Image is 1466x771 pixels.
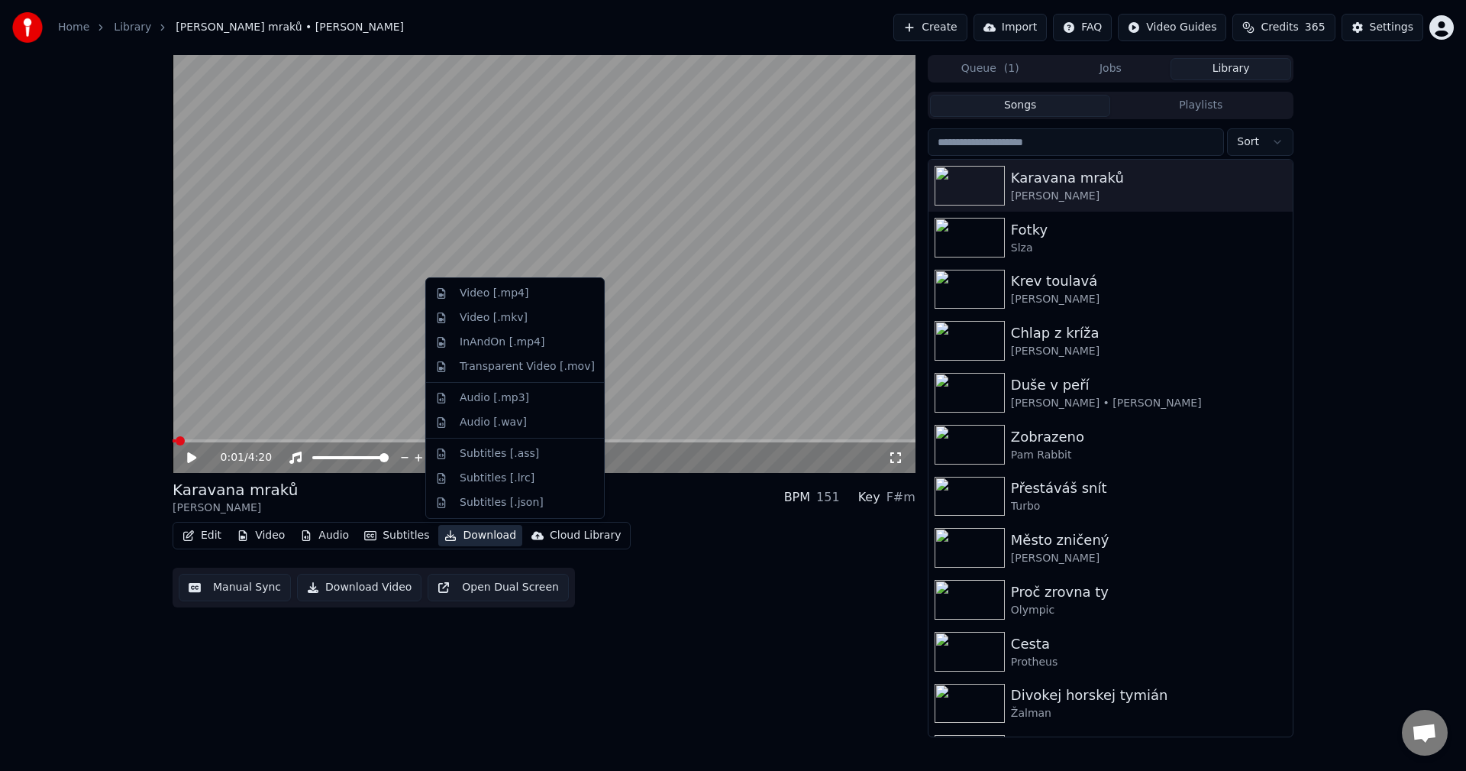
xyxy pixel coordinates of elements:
div: Otevřený chat [1402,710,1448,756]
button: Edit [176,525,228,546]
button: Video Guides [1118,14,1226,41]
div: Key [858,488,880,507]
button: Subtitles [358,525,435,546]
div: Audio [.mp3] [460,390,529,406]
span: Sort [1237,134,1259,150]
button: Songs [930,95,1111,117]
div: Duše v peří [1011,374,1287,396]
button: Manual Sync [179,574,291,601]
div: Settings [1370,20,1413,35]
div: Proč zrovna ty [1011,581,1287,603]
div: Karavana mraků [1011,167,1287,189]
a: Library [114,20,151,35]
div: [PERSON_NAME] [1011,551,1287,566]
div: [PERSON_NAME] [1011,189,1287,204]
div: Video [.mp4] [460,286,528,301]
div: Audio [.wav] [460,415,527,430]
button: Queue [930,58,1051,80]
button: Video [231,525,291,546]
div: Olympic [1011,603,1287,618]
span: Credits [1261,20,1298,35]
span: ( 1 ) [1004,61,1019,76]
div: Krev toulavá [1011,270,1287,292]
div: Město zničený [1011,530,1287,551]
a: Home [58,20,89,35]
div: BPM [784,488,810,507]
div: Subtitles [.lrc] [460,471,534,486]
button: Download [438,525,522,546]
button: Create [893,14,967,41]
button: Jobs [1051,58,1171,80]
div: Transparent Video [.mov] [460,359,595,374]
div: 151 [816,488,840,507]
button: Open Dual Screen [428,574,569,601]
div: [PERSON_NAME] [173,501,298,516]
div: Slza [1011,241,1287,256]
span: 4:20 [248,450,272,465]
div: Subtitles [.json] [460,495,544,510]
div: [PERSON_NAME] • [PERSON_NAME] [1011,396,1287,411]
button: Download Video [297,574,421,601]
button: FAQ [1053,14,1112,41]
div: Pam Rabbit [1011,448,1287,463]
div: Cesta [1011,633,1287,655]
div: Divokej horskej tymián [1011,685,1287,706]
span: 365 [1305,20,1326,35]
button: Playlists [1110,95,1291,117]
nav: breadcrumb [58,20,404,35]
div: / [221,450,257,465]
div: Turbo [1011,499,1287,514]
div: Přestáváš snít [1011,478,1287,499]
button: Import [974,14,1047,41]
div: Zobrazeno [1011,426,1287,448]
span: [PERSON_NAME] mraků • [PERSON_NAME] [176,20,404,35]
div: Cloud Library [550,528,621,543]
div: Chlap z kríža [1011,322,1287,344]
div: InAndOn [.mp4] [460,335,545,350]
div: Karavana mraků [173,479,298,501]
button: Audio [294,525,355,546]
button: Library [1171,58,1291,80]
span: 0:01 [221,450,244,465]
div: Protheus [1011,655,1287,670]
img: youka [12,12,43,43]
div: Fotky [1011,219,1287,241]
div: [PERSON_NAME] [1011,344,1287,359]
div: Žalman [1011,706,1287,721]
div: Video [.mkv] [460,310,528,326]
div: Subtitles [.ass] [460,446,539,462]
button: Credits365 [1232,14,1335,41]
div: [PERSON_NAME] [1011,292,1287,307]
button: Settings [1342,14,1423,41]
div: F#m [886,488,915,507]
